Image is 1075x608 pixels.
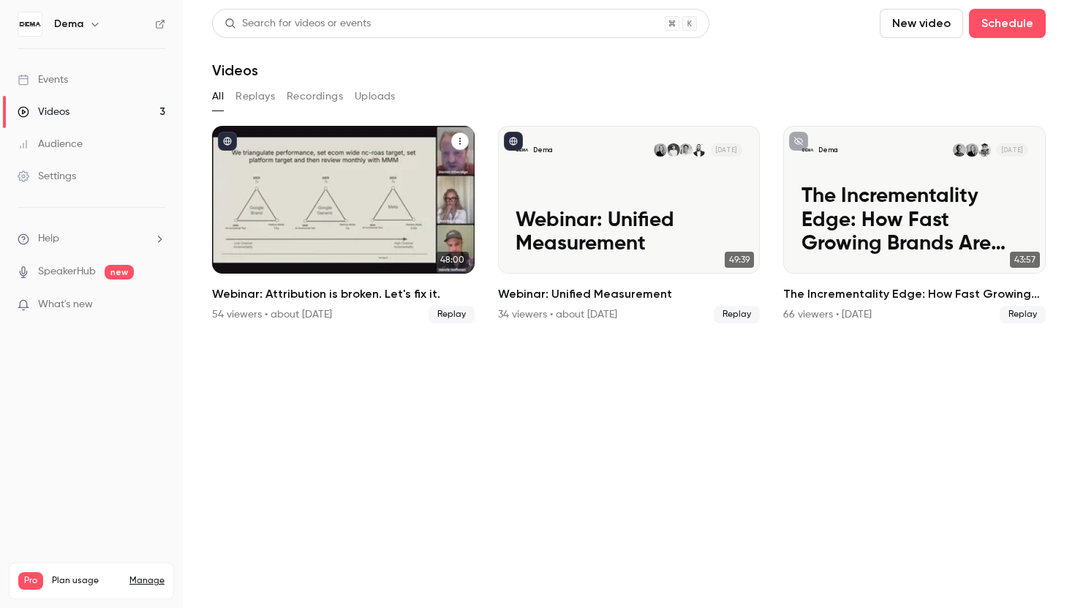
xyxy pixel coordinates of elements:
button: Schedule [969,9,1046,38]
button: New video [880,9,963,38]
span: new [105,265,134,279]
span: 49:39 [725,252,754,268]
img: Rudy Ribardière [693,143,706,157]
li: help-dropdown-opener [18,231,165,247]
button: Recordings [287,85,343,108]
button: All [212,85,224,108]
h6: Dema [54,17,83,31]
span: What's new [38,297,93,312]
button: published [218,132,237,151]
button: Replays [235,85,275,108]
div: Audience [18,137,83,151]
button: published [504,132,523,151]
p: Dema [533,146,553,154]
span: Help [38,231,59,247]
span: 43:57 [1010,252,1040,268]
a: Manage [129,575,165,587]
iframe: Noticeable Trigger [148,299,165,312]
button: unpublished [789,132,808,151]
div: 66 viewers • [DATE] [783,307,872,322]
section: Videos [212,9,1046,599]
li: The Incrementality Edge: How Fast Growing Brands Are Scaling With DEMA, RideStore & Vervaunt [783,126,1046,323]
div: Videos [18,105,69,119]
span: Replay [429,306,475,323]
li: Webinar: Unified Measurement [498,126,761,323]
img: Jonatan Ehn [679,143,693,157]
a: 48:00Webinar: Attribution is broken. Let's fix it.54 viewers • about [DATE]Replay [212,126,475,323]
h1: Videos [212,61,258,79]
span: [DATE] [996,143,1028,157]
p: Dema [818,146,838,154]
div: Events [18,72,68,87]
img: Declan Etheridge [953,143,966,157]
div: 34 viewers • about [DATE] [498,307,617,322]
span: Pro [18,572,43,590]
h2: Webinar: Attribution is broken. Let's fix it. [212,285,475,303]
a: Webinar: Unified MeasurementDemaRudy RibardièreJonatan EhnHenrik Hoffman Kraft (moderator)Jessika... [498,126,761,323]
span: [DATE] [711,143,743,157]
a: SpeakerHub [38,264,96,279]
li: Webinar: Attribution is broken. Let's fix it. [212,126,475,323]
div: 54 viewers • about [DATE] [212,307,332,322]
img: Jessika Ödling [965,143,978,157]
img: Henrik Hoffman Kraft (moderator) [667,143,680,157]
p: The Incrementality Edge: How Fast Growing Brands Are Scaling With DEMA, RideStore & Vervaunt [801,184,1028,255]
span: Replay [714,306,760,323]
span: Plan usage [52,575,121,587]
img: Dema [18,12,42,36]
span: Replay [1000,306,1046,323]
img: Daniel Stremel [978,143,991,157]
h2: The Incrementality Edge: How Fast Growing Brands Are Scaling With DEMA, RideStore & Vervaunt [783,285,1046,303]
div: Settings [18,169,76,184]
p: Webinar: Unified Measurement [516,209,742,256]
span: 48:00 [436,252,469,268]
ul: Videos [212,126,1046,323]
div: Search for videos or events [225,16,371,31]
a: The Incrementality Edge: How Fast Growing Brands Are Scaling With DEMA, RideStore & VervauntDemaD... [783,126,1046,323]
button: Uploads [355,85,396,108]
h2: Webinar: Unified Measurement [498,285,761,303]
img: Jessika Ödling [654,143,667,157]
